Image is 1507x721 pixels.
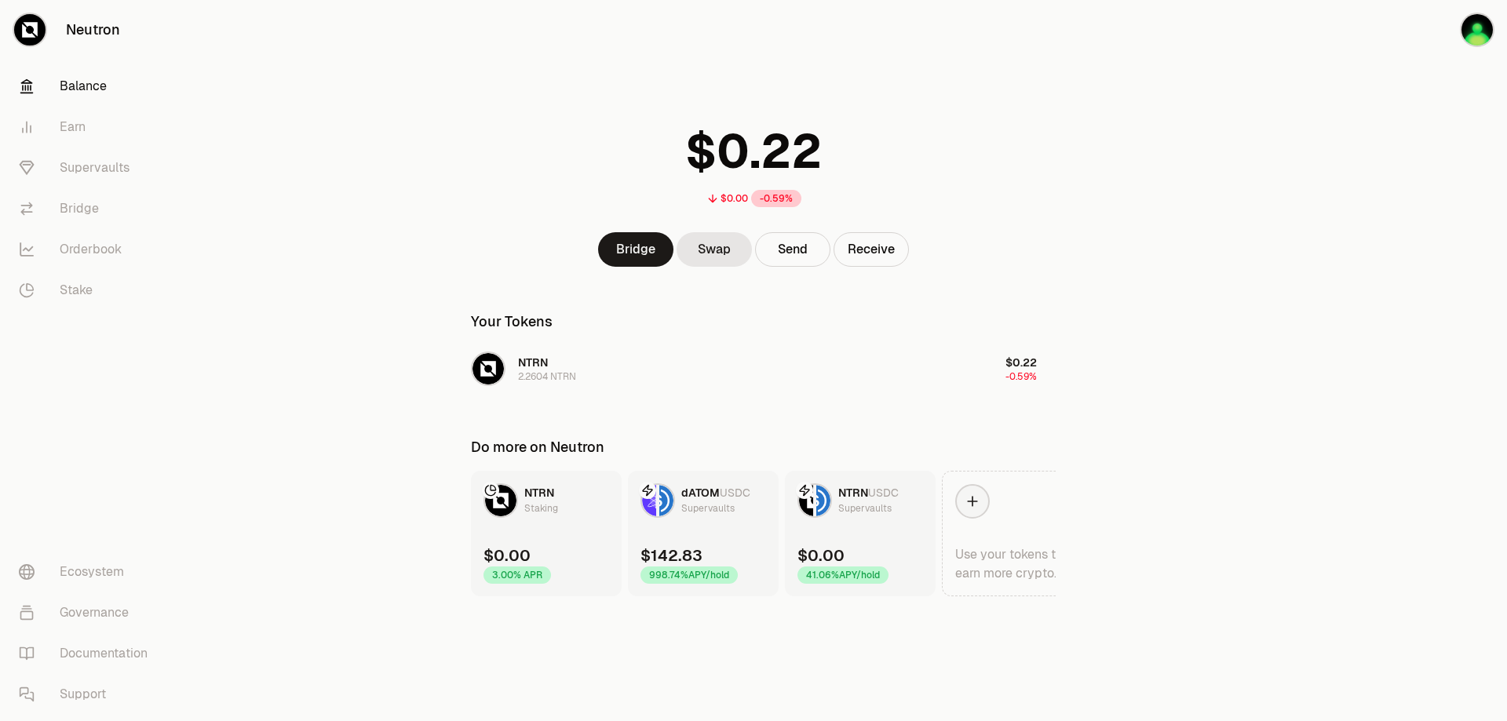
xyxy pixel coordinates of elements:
[6,147,170,188] a: Supervaults
[6,270,170,311] a: Stake
[471,436,604,458] div: Do more on Neutron
[6,188,170,229] a: Bridge
[838,486,868,500] span: NTRN
[524,501,558,516] div: Staking
[659,485,673,516] img: USDC Logo
[473,353,504,384] img: NTRN Logo
[681,501,735,516] div: Supervaults
[751,190,801,207] div: -0.59%
[838,501,892,516] div: Supervaults
[518,355,548,370] span: NTRN
[485,485,516,516] img: NTRN Logo
[677,232,752,267] a: Swap
[721,192,748,205] div: $0.00
[471,311,553,333] div: Your Tokens
[720,486,750,500] span: USDC
[816,485,830,516] img: USDC Logo
[6,633,170,674] a: Documentation
[1005,355,1037,370] span: $0.22
[6,592,170,633] a: Governance
[524,486,554,500] span: NTRN
[681,486,720,500] span: dATOM
[6,107,170,147] a: Earn
[1461,14,1493,46] img: Liberty Island
[797,566,889,584] div: 41.06% APY/hold
[462,345,1046,392] button: NTRN LogoNTRN2.2604 NTRN$0.22-0.59%
[797,544,845,566] div: $0.00
[955,545,1079,583] div: Use your tokens to earn more crypto.
[6,229,170,270] a: Orderbook
[785,471,936,596] a: NTRN LogoUSDC LogoNTRNUSDCSupervaults$0.0041.06%APY/hold
[471,471,622,596] a: NTRN LogoNTRNStaking$0.003.00% APR
[6,66,170,107] a: Balance
[642,485,656,516] img: dATOM Logo
[6,674,170,715] a: Support
[942,471,1093,596] a: Use your tokens to earn more crypto.
[1005,370,1037,383] span: -0.59%
[755,232,830,267] button: Send
[628,471,779,596] a: dATOM LogoUSDC LogodATOMUSDCSupervaults$142.83998.74%APY/hold
[868,486,899,500] span: USDC
[799,485,813,516] img: NTRN Logo
[598,232,673,267] a: Bridge
[6,552,170,592] a: Ecosystem
[483,544,531,566] div: $0.00
[483,566,551,584] div: 3.00% APR
[518,370,576,383] div: 2.2604 NTRN
[834,232,909,267] button: Receive
[640,566,738,584] div: 998.74% APY/hold
[640,544,702,566] div: $142.83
